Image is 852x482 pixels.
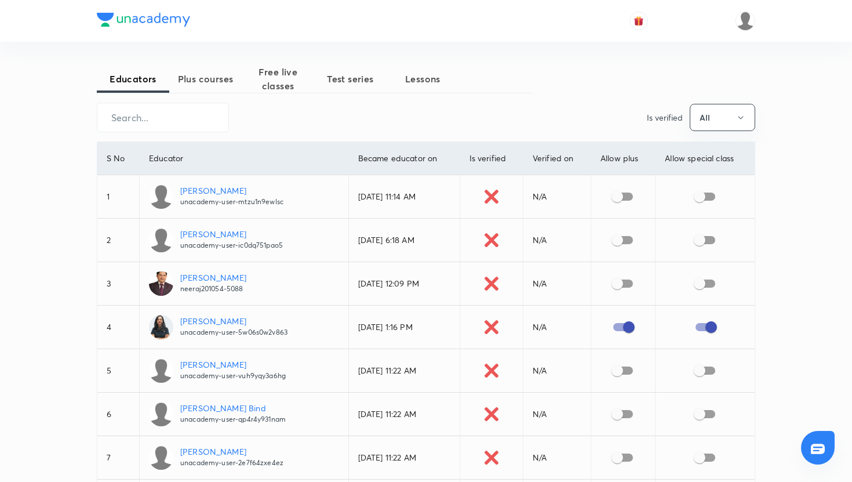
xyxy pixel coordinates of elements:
[348,436,460,480] td: [DATE] 11:22 AM
[180,414,286,425] p: unacademy-user-qp4r4y931nam
[97,103,228,132] input: Search...
[180,371,286,381] p: unacademy-user-vuh9yqy3a6hg
[97,175,139,219] td: 1
[139,142,348,175] th: Educator
[97,13,190,27] img: Company Logo
[180,327,287,338] p: unacademy-user-5w06s0w2v863
[348,175,460,219] td: [DATE] 11:14 AM
[460,142,523,175] th: Is verified
[348,142,460,175] th: Became educator on
[348,219,460,262] td: [DATE] 6:18 AM
[180,271,246,284] p: [PERSON_NAME]
[647,111,683,124] p: Is verified
[314,72,387,86] span: Test series
[633,16,644,26] img: avatar
[523,393,591,436] td: N/A
[348,393,460,436] td: [DATE] 11:22 AM
[180,445,283,458] p: [PERSON_NAME]
[387,72,459,86] span: Lessons
[180,315,287,327] p: [PERSON_NAME]
[97,393,139,436] td: 6
[348,262,460,306] td: [DATE] 12:09 PM
[348,349,460,393] td: [DATE] 11:22 AM
[523,436,591,480] td: N/A
[523,349,591,393] td: N/A
[180,184,283,197] p: [PERSON_NAME]
[180,458,283,468] p: unacademy-user-2e7f64zxe4ez
[242,65,314,93] span: Free live classes
[629,12,648,30] button: avatar
[180,284,246,294] p: neeraj201054-5088
[97,142,139,175] th: S No
[180,402,286,414] p: [PERSON_NAME] Bind
[97,219,139,262] td: 2
[656,142,755,175] th: Allow special class
[97,436,139,480] td: 7
[690,104,755,131] button: All
[149,184,339,209] a: [PERSON_NAME]unacademy-user-mtzu1n9ewlsc
[149,445,339,470] a: [PERSON_NAME]unacademy-user-2e7f64zxe4ez
[97,306,139,349] td: 4
[149,358,339,383] a: [PERSON_NAME]unacademy-user-vuh9yqy3a6hg
[149,402,339,426] a: [PERSON_NAME] Bindunacademy-user-qp4r4y931nam
[169,72,242,86] span: Plus courses
[523,175,591,219] td: N/A
[149,228,339,252] a: [PERSON_NAME]unacademy-user-ic0dq751pao5
[736,11,755,31] img: Muzzamil
[180,228,283,240] p: [PERSON_NAME]
[97,72,169,86] span: Educators
[591,142,655,175] th: Allow plus
[523,262,591,306] td: N/A
[97,262,139,306] td: 3
[523,306,591,349] td: N/A
[149,315,339,339] a: [PERSON_NAME]unacademy-user-5w06s0w2v863
[149,271,339,296] a: [PERSON_NAME]neeraj201054-5088
[180,240,283,251] p: unacademy-user-ic0dq751pao5
[348,306,460,349] td: [DATE] 1:16 PM
[97,349,139,393] td: 5
[523,142,591,175] th: Verified on
[180,358,286,371] p: [PERSON_NAME]
[97,13,190,30] a: Company Logo
[180,197,283,207] p: unacademy-user-mtzu1n9ewlsc
[523,219,591,262] td: N/A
